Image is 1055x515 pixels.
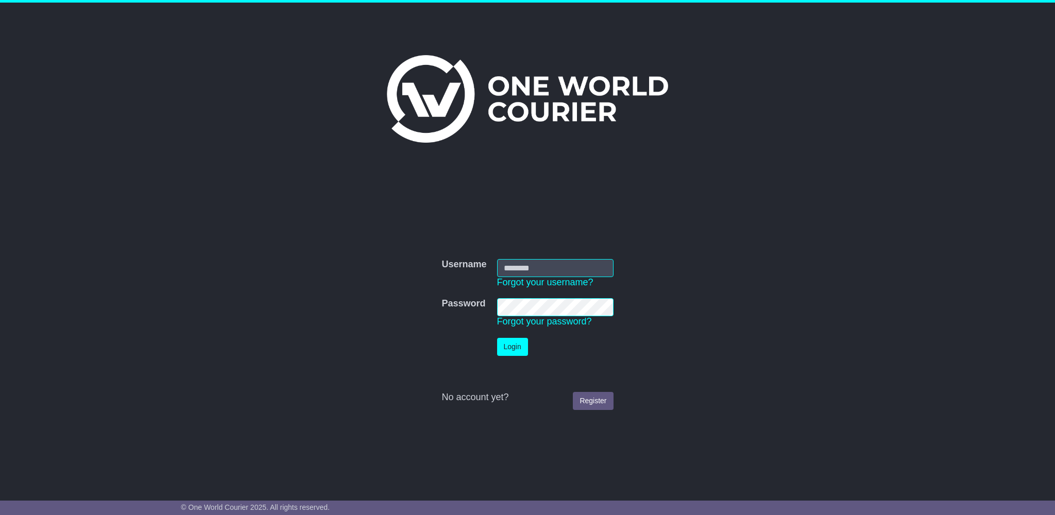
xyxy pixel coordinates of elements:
[497,277,593,287] a: Forgot your username?
[497,316,592,327] a: Forgot your password?
[387,55,668,143] img: One World
[573,392,613,410] a: Register
[441,259,486,270] label: Username
[441,298,485,310] label: Password
[181,503,330,511] span: © One World Courier 2025. All rights reserved.
[497,338,528,356] button: Login
[441,392,613,403] div: No account yet?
